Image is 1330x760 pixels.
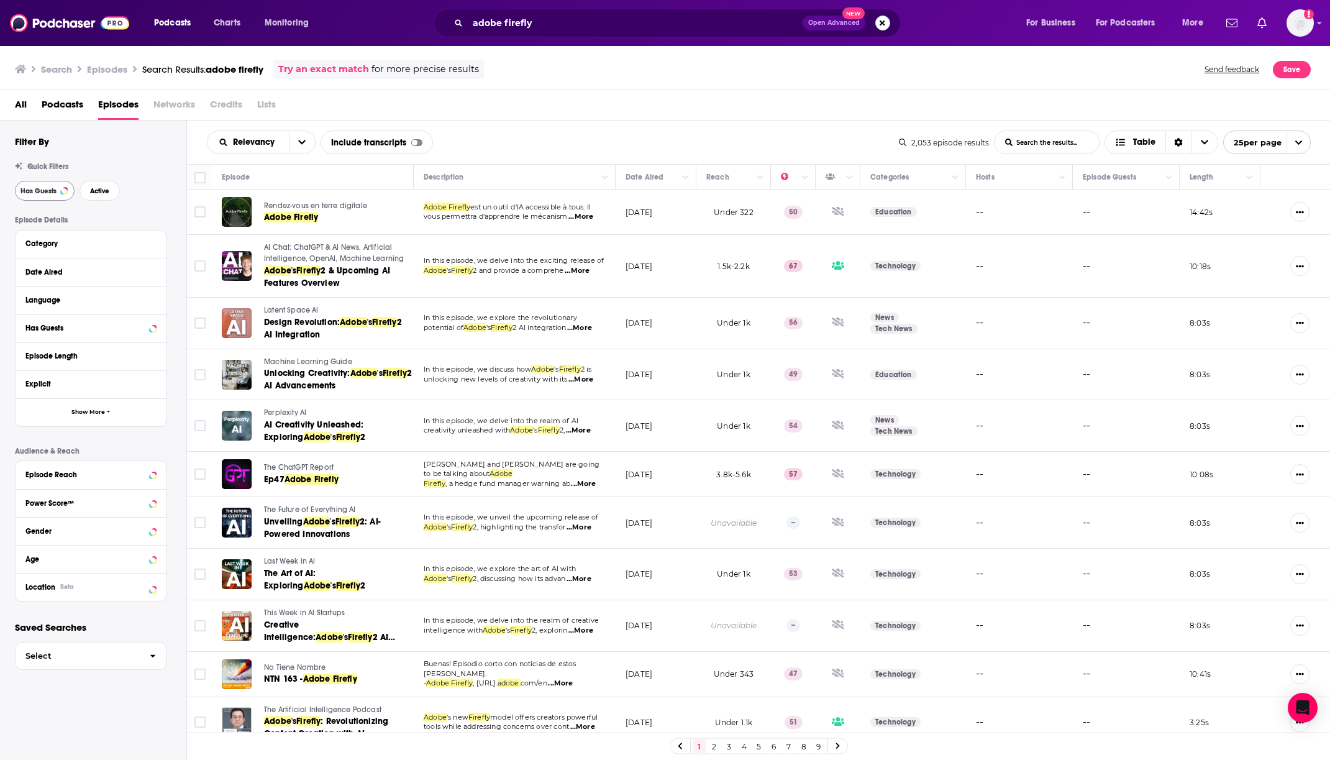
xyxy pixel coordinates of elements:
div: Description [424,170,463,185]
span: Toggle select row [194,206,206,217]
span: Adobe [303,516,330,527]
div: Open Intercom Messenger [1288,693,1318,723]
span: Under 322 [714,208,754,217]
a: 5 [753,739,765,754]
td: -- [966,497,1073,549]
td: -- [1073,452,1180,497]
span: Machine Learning Guide [264,357,352,366]
img: User Profile [1287,9,1314,37]
a: Adobe'sFirefly: Revolutionizing Content Creation with AI [264,715,412,740]
button: open menu [1018,13,1091,33]
span: Firefly [491,323,512,332]
p: 14:42 s [1190,207,1213,217]
span: Adobe [264,716,291,726]
span: Select [16,652,140,660]
button: Column Actions [842,170,857,185]
button: Select [15,642,166,670]
a: Tech News [870,324,918,334]
span: Adobe [510,426,533,434]
a: Technology [870,717,921,727]
a: Search Results:adobe firefly [142,63,263,75]
span: Monitoring [265,14,309,32]
button: LocationBeta [25,579,156,594]
span: Relevancy [233,138,279,147]
p: 67 [784,260,803,272]
a: 7 [783,739,795,754]
a: 6 [768,739,780,754]
a: Technology [870,669,921,679]
span: NTN 163 - [264,674,303,684]
div: Explicit [25,380,148,388]
span: [PERSON_NAME] and [PERSON_NAME] are going to be talking about [424,460,599,478]
span: 2 AI Integration [264,317,402,340]
button: Save [1273,61,1311,78]
button: Show More Button [1290,564,1310,584]
span: In this episode, we discuss how [424,365,531,373]
td: -- [966,400,1073,452]
a: Technology [870,469,921,479]
span: Creative Intelligence: [264,620,316,643]
span: 's [343,632,348,643]
span: Table [1133,138,1155,147]
button: open menu [145,13,207,33]
span: Toggle select row [194,420,206,431]
a: Episodes [98,94,139,120]
button: Column Actions [1055,170,1070,185]
td: -- [966,349,1073,401]
span: Firefly [559,365,581,373]
div: Include transcripts [321,130,433,154]
span: AI Creativity Unleashed: Exploring [264,419,363,442]
span: Firefly [451,266,473,275]
p: -- [786,516,800,529]
td: -- [1073,190,1180,235]
div: Search Results: [142,63,263,75]
p: [DATE] [626,518,652,528]
span: Under 1k [717,421,750,431]
span: The Artificial Intelligence Podcast [264,705,381,714]
button: Show More Button [1290,416,1310,436]
div: Length [1190,170,1213,185]
button: Language [25,292,156,308]
span: Under 1k [717,318,750,327]
span: Last Week in AI [264,557,316,565]
a: 4 [738,739,750,754]
span: Firefly [336,432,360,442]
span: Adobe [264,265,291,276]
span: Adobe [316,632,343,643]
a: Latent Space AI [264,305,412,316]
a: Machine Learning Guide [264,357,412,368]
a: 2 [708,739,721,754]
p: Episode Details [15,216,166,224]
h3: Search [41,63,72,75]
button: Age [25,551,156,566]
a: UnveilingAdobe'sFirefly2: AI-Powered Innovations [264,516,412,541]
button: Show More Button [1290,256,1310,276]
p: 49 [784,368,803,380]
td: -- [1073,235,1180,298]
a: Podcasts [42,94,83,120]
p: [DATE] [626,469,652,480]
div: Power Score™ [25,499,145,508]
a: Creative Intelligence:Adobe'sFirefly2 AI Insights [264,619,412,644]
button: open menu [1088,13,1173,33]
span: 's [377,368,382,378]
span: potential of [424,323,463,332]
span: Adobe Firefly [303,674,357,684]
div: Age [25,555,145,564]
button: Column Actions [753,170,768,185]
td: -- [966,235,1073,298]
span: Firefly [296,265,321,276]
span: Unveiling [264,516,303,527]
a: Design Revolution:Adobe'sFirefly2 AI Integration [264,316,412,341]
a: Show notifications dropdown [1221,12,1242,34]
span: Location [25,583,55,592]
p: 57 [784,468,803,480]
h2: Choose List sort [207,130,316,154]
p: 56 [784,317,803,329]
button: Open AdvancedNew [803,16,865,30]
span: Adobe Firefly [264,212,318,222]
span: Adobe [531,365,554,373]
button: Show More Button [1290,365,1310,385]
button: open menu [207,138,289,147]
button: Power Score™ [25,495,156,510]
